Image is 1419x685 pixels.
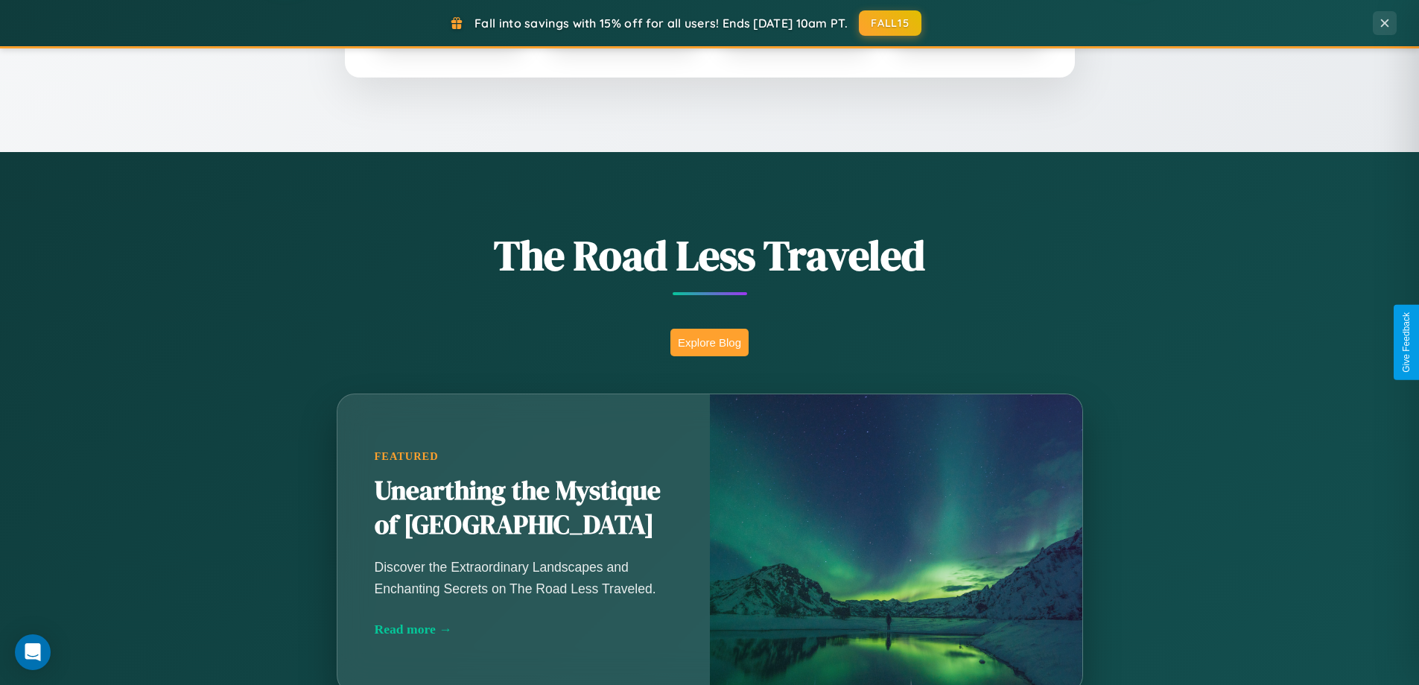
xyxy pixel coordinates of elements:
h2: Unearthing the Mystique of [GEOGRAPHIC_DATA] [375,474,673,543]
span: Fall into savings with 15% off for all users! Ends [DATE] 10am PT. [474,16,848,31]
h1: The Road Less Traveled [263,227,1157,284]
button: FALL15 [859,10,921,36]
div: Give Feedback [1401,312,1412,373]
div: Read more → [375,622,673,637]
button: Explore Blog [670,329,749,356]
div: Featured [375,450,673,463]
div: Open Intercom Messenger [15,634,51,670]
p: Discover the Extraordinary Landscapes and Enchanting Secrets on The Road Less Traveled. [375,557,673,599]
